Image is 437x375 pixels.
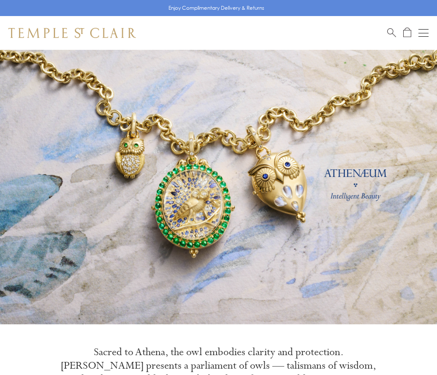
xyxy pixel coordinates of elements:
a: Search [387,27,396,38]
button: Open navigation [418,28,429,38]
p: Enjoy Complimentary Delivery & Returns [168,4,264,12]
img: Temple St. Clair [8,28,136,38]
a: Open Shopping Bag [403,27,411,38]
